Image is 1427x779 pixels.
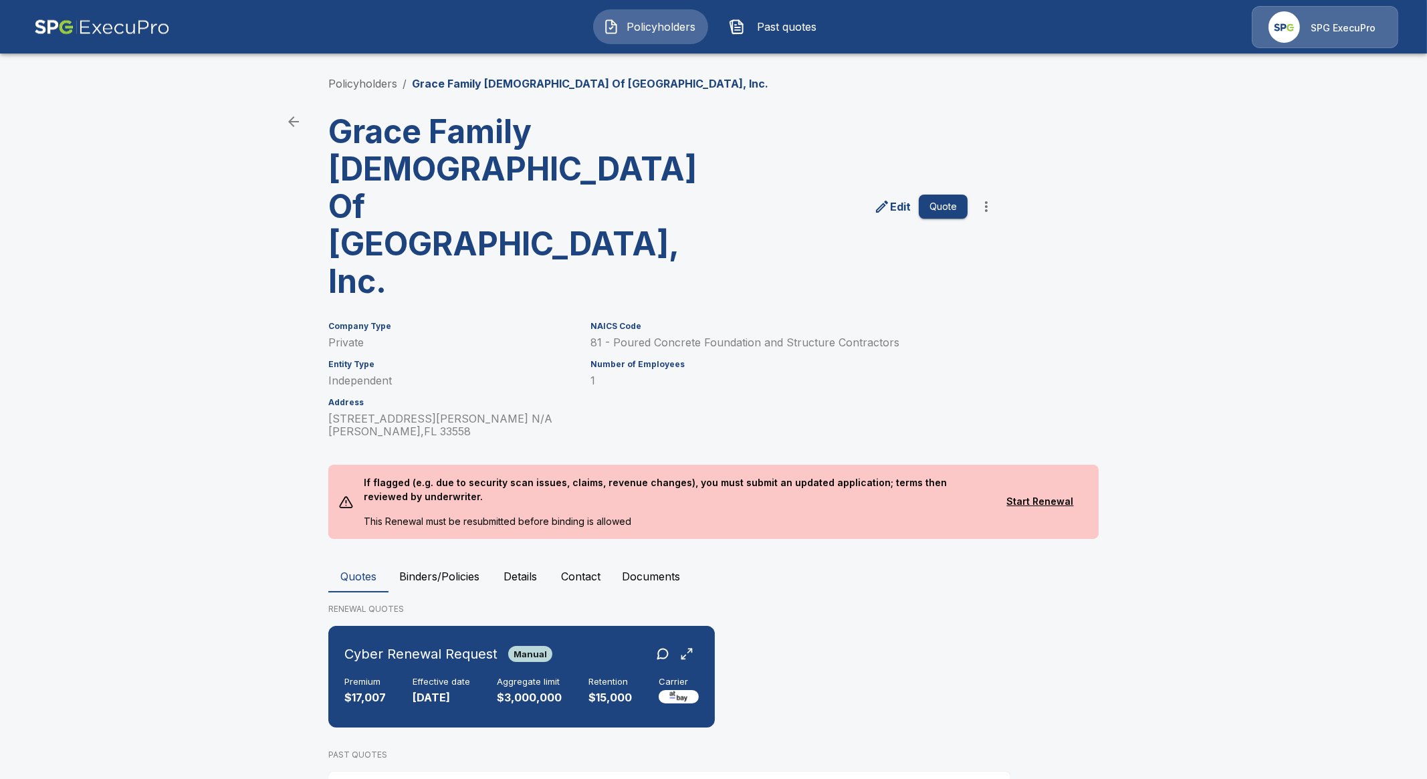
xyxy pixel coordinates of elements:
[403,76,407,92] li: /
[328,413,574,438] p: [STREET_ADDRESS][PERSON_NAME] N/A [PERSON_NAME] , FL 33558
[34,6,170,48] img: AA Logo
[659,690,699,703] img: Carrier
[328,113,659,300] h3: Grace Family [DEMOGRAPHIC_DATA] Of [GEOGRAPHIC_DATA], Inc.
[328,360,574,369] h6: Entity Type
[328,749,1010,761] p: PAST QUOTES
[497,690,562,705] p: $3,000,000
[659,677,699,687] h6: Carrier
[1252,6,1398,48] a: Agency IconSPG ExecuPro
[992,489,1088,514] button: Start Renewal
[603,19,619,35] img: Policyholders Icon
[590,360,968,369] h6: Number of Employees
[590,374,968,387] p: 1
[919,195,968,219] button: Quote
[328,560,389,592] button: Quotes
[412,76,768,92] p: Grace Family [DEMOGRAPHIC_DATA] Of [GEOGRAPHIC_DATA], Inc.
[550,560,611,592] button: Contact
[625,19,698,35] span: Policyholders
[344,677,386,687] h6: Premium
[719,9,834,44] button: Past quotes IconPast quotes
[354,514,993,539] p: This Renewal must be resubmitted before binding is allowed
[413,690,470,705] p: [DATE]
[890,199,911,215] p: Edit
[328,603,1099,615] p: RENEWAL QUOTES
[1311,21,1376,35] p: SPG ExecuPro
[593,9,708,44] button: Policyholders IconPolicyholders
[354,465,993,514] p: If flagged (e.g. due to security scan issues, claims, revenue changes), you must submit an update...
[344,690,386,705] p: $17,007
[590,336,968,349] p: 81 - Poured Concrete Foundation and Structure Contractors
[588,677,632,687] h6: Retention
[729,19,745,35] img: Past quotes Icon
[1269,11,1300,43] img: Agency Icon
[328,374,574,387] p: Independent
[389,560,490,592] button: Binders/Policies
[973,193,1000,220] button: more
[871,196,913,217] a: edit
[508,649,552,659] span: Manual
[328,76,768,92] nav: breadcrumb
[328,322,574,331] h6: Company Type
[328,398,574,407] h6: Address
[588,690,632,705] p: $15,000
[611,560,691,592] button: Documents
[750,19,824,35] span: Past quotes
[590,322,968,331] h6: NAICS Code
[328,77,397,90] a: Policyholders
[497,677,562,687] h6: Aggregate limit
[328,336,574,349] p: Private
[280,108,307,135] a: back
[344,643,498,665] h6: Cyber Renewal Request
[413,677,470,687] h6: Effective date
[328,560,1099,592] div: policyholder tabs
[490,560,550,592] button: Details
